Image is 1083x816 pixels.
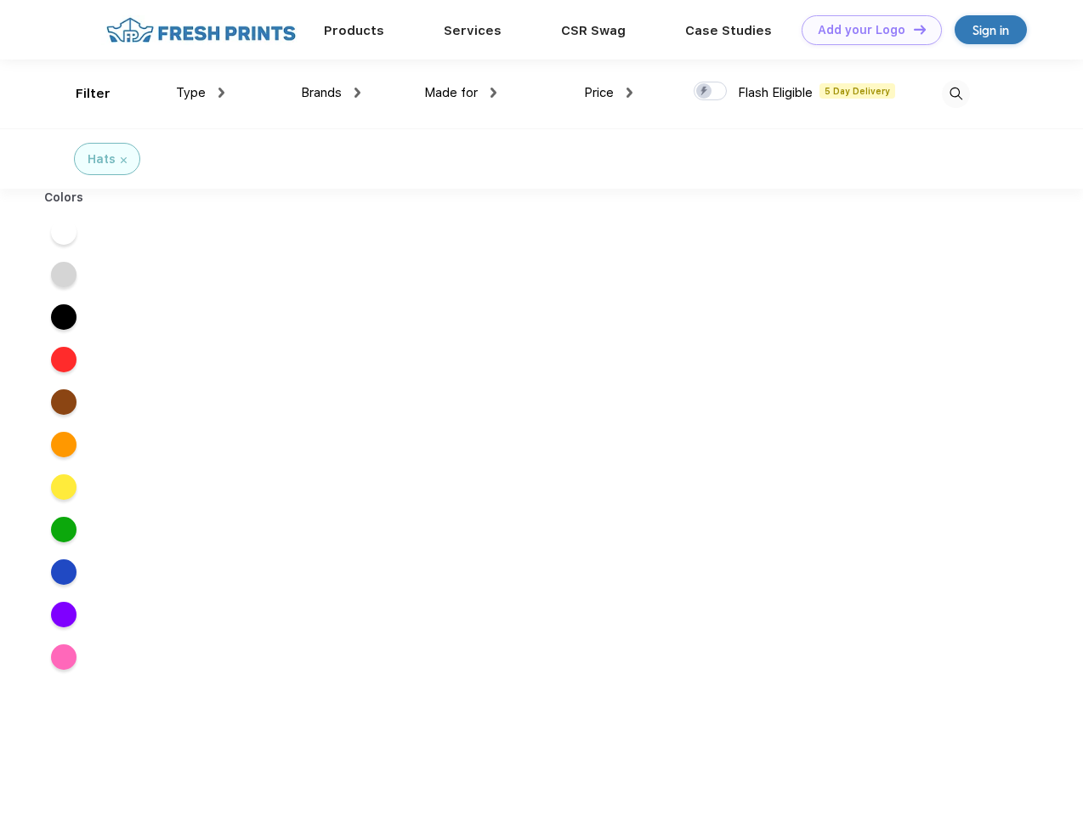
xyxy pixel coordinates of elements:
[819,83,895,99] span: 5 Day Delivery
[942,80,970,108] img: desktop_search.svg
[76,84,111,104] div: Filter
[101,15,301,45] img: fo%20logo%202.webp
[738,85,813,100] span: Flash Eligible
[955,15,1027,44] a: Sign in
[354,88,360,98] img: dropdown.png
[914,25,926,34] img: DT
[584,85,614,100] span: Price
[424,85,478,100] span: Made for
[31,189,97,207] div: Colors
[972,20,1009,40] div: Sign in
[627,88,632,98] img: dropdown.png
[176,85,206,100] span: Type
[88,150,116,168] div: Hats
[218,88,224,98] img: dropdown.png
[818,23,905,37] div: Add your Logo
[490,88,496,98] img: dropdown.png
[324,23,384,38] a: Products
[301,85,342,100] span: Brands
[121,157,127,163] img: filter_cancel.svg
